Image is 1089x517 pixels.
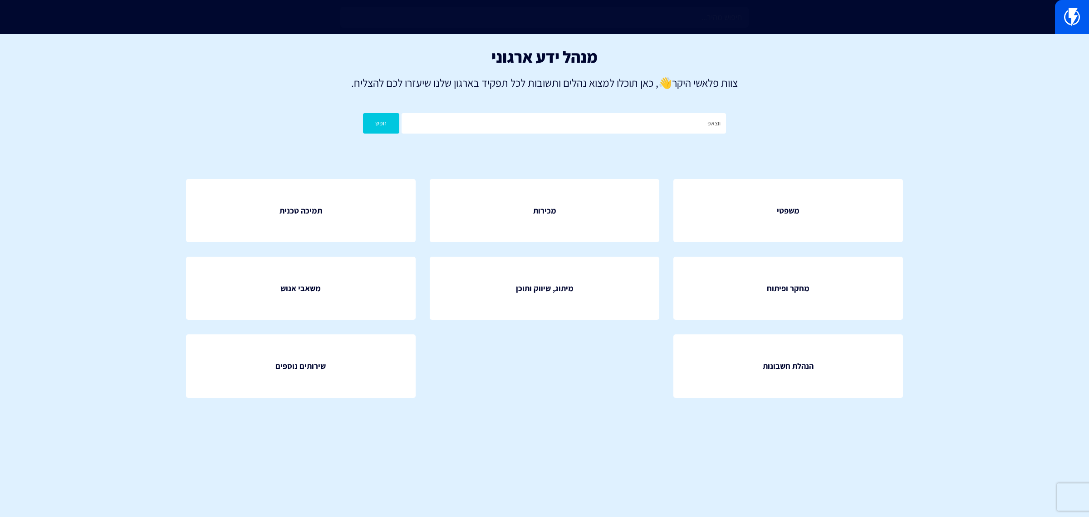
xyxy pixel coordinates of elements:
[658,75,672,90] strong: 👋
[402,113,726,134] input: חיפוש
[275,360,326,372] span: שירותים נוספים
[280,205,322,217] span: תמיכה טכנית
[186,257,416,320] a: משאבי אנוש
[777,205,800,217] span: משפטי
[363,113,399,134] button: חפש
[340,7,749,28] input: חיפוש מהיר...
[280,283,321,294] span: משאבי אנוש
[430,257,659,320] a: מיתוג, שיווק ותוכן
[763,360,814,372] span: הנהלת חשבונות
[533,205,556,217] span: מכירות
[14,75,1075,90] p: צוות פלאשי היקר , כאן תוכלו למצוא נהלים ותשובות לכל תפקיד בארגון שלנו שיעזרו לכם להצליח.
[673,179,903,242] a: משפטי
[673,334,903,398] a: הנהלת חשבונות
[767,283,809,294] span: מחקר ופיתוח
[673,257,903,320] a: מחקר ופיתוח
[516,283,574,294] span: מיתוג, שיווק ותוכן
[14,48,1075,66] h1: מנהל ידע ארגוני
[186,179,416,242] a: תמיכה טכנית
[186,334,416,398] a: שירותים נוספים
[430,179,659,242] a: מכירות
